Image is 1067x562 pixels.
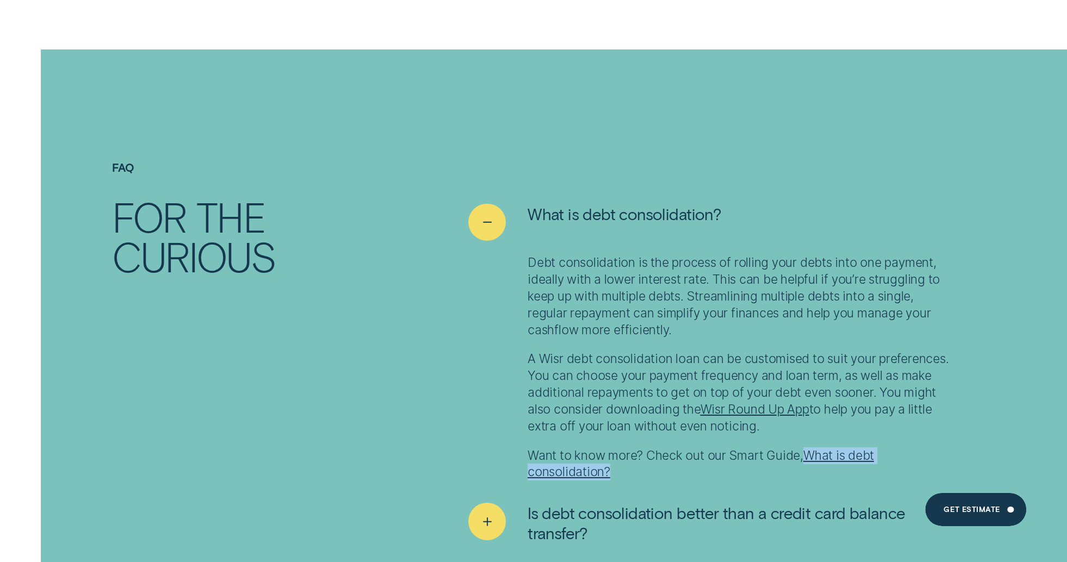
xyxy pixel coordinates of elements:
[112,197,384,276] h2: For the curious
[468,254,954,480] div: See less
[528,351,955,434] p: A Wisr debt consolidation loan can be customised to suit your preferences. You can choose your pa...
[700,402,809,417] a: Wisr Round Up App
[528,254,955,338] p: Debt consolidation is the process of rolling your debts into one payment, ideally with a lower in...
[528,503,955,543] span: Is debt consolidation better than a credit card balance transfer?
[528,447,955,481] p: Want to know more? Check out our Smart Guide,
[528,204,721,224] span: What is debt consolidation?
[468,204,721,241] button: See less
[528,448,874,480] a: What is debt consolidation?
[468,503,954,543] button: See more
[112,161,384,174] h4: FAQ
[925,493,1026,527] a: Get Estimate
